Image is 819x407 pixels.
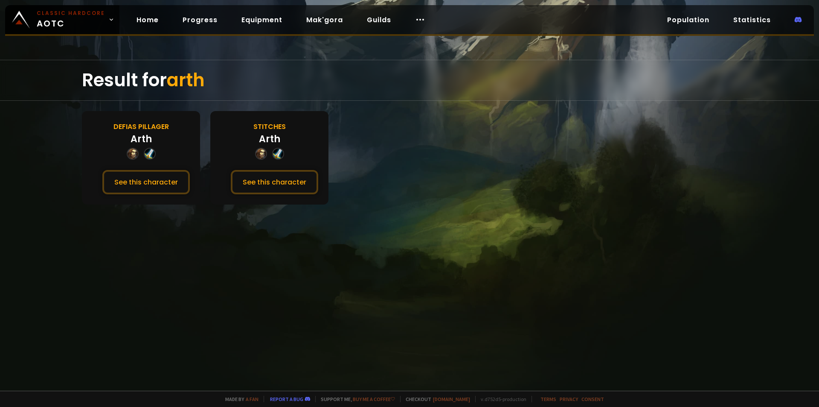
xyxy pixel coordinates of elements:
a: Home [130,11,166,29]
a: Classic HardcoreAOTC [5,5,119,34]
a: Terms [540,396,556,402]
div: Result for [82,60,737,100]
span: AOTC [37,9,105,30]
a: Consent [581,396,604,402]
a: Progress [176,11,224,29]
span: Checkout [400,396,470,402]
a: Statistics [726,11,778,29]
a: Mak'gora [299,11,350,29]
div: Stitches [253,121,286,132]
span: Support me, [315,396,395,402]
button: See this character [231,170,318,194]
a: a fan [246,396,258,402]
a: Population [660,11,716,29]
a: Report a bug [270,396,303,402]
a: [DOMAIN_NAME] [433,396,470,402]
div: Arth [259,132,280,146]
a: Buy me a coffee [353,396,395,402]
a: Guilds [360,11,398,29]
small: Classic Hardcore [37,9,105,17]
a: Equipment [235,11,289,29]
span: arth [167,67,205,93]
a: Privacy [560,396,578,402]
div: Arth [131,132,152,146]
span: Made by [220,396,258,402]
span: v. d752d5 - production [475,396,526,402]
div: Defias Pillager [113,121,169,132]
button: See this character [102,170,190,194]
